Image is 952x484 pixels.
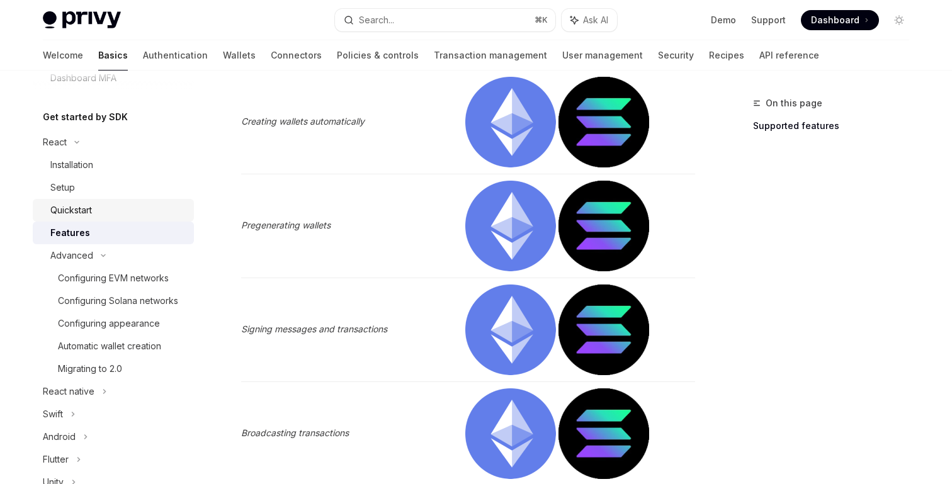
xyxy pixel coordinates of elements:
div: Automatic wallet creation [58,339,161,354]
button: Toggle dark mode [889,10,909,30]
a: Installation [33,154,194,176]
span: ⌘ K [535,15,548,25]
img: ethereum.png [465,388,556,479]
div: Setup [50,180,75,195]
a: Connectors [271,40,322,70]
div: React [43,135,67,150]
div: React native [43,384,94,399]
a: Transaction management [434,40,547,70]
div: Flutter [43,452,69,467]
img: ethereum.png [465,284,556,375]
span: Ask AI [583,14,608,26]
div: Configuring Solana networks [58,293,178,308]
a: Quickstart [33,199,194,222]
a: Configuring Solana networks [33,290,194,312]
a: API reference [759,40,819,70]
img: ethereum.png [465,181,556,271]
img: solana.png [558,181,649,271]
img: light logo [43,11,121,29]
div: Swift [43,407,63,422]
img: solana.png [558,77,649,167]
button: Ask AI [562,9,617,31]
img: solana.png [558,284,649,375]
div: Migrating to 2.0 [58,361,122,376]
img: ethereum.png [465,77,556,167]
em: Signing messages and transactions [241,324,387,334]
a: Policies & controls [337,40,419,70]
a: Automatic wallet creation [33,335,194,357]
a: User management [562,40,643,70]
div: Features [50,225,90,240]
div: Advanced [50,248,93,263]
a: Setup [33,176,194,199]
a: Configuring appearance [33,312,194,335]
a: Basics [98,40,128,70]
a: Dashboard [801,10,879,30]
div: Configuring appearance [58,316,160,331]
a: Configuring EVM networks [33,267,194,290]
em: Pregenerating wallets [241,220,331,230]
span: Dashboard [811,14,859,26]
a: Support [751,14,786,26]
a: Security [658,40,694,70]
em: Broadcasting transactions [241,427,349,438]
div: Configuring EVM networks [58,271,169,286]
span: On this page [766,96,822,111]
h5: Get started by SDK [43,110,128,125]
div: Search... [359,13,394,28]
a: Demo [711,14,736,26]
img: solana.png [558,388,649,479]
a: Welcome [43,40,83,70]
div: Quickstart [50,203,92,218]
div: Installation [50,157,93,172]
a: Wallets [223,40,256,70]
button: Search...⌘K [335,9,555,31]
em: Creating wallets automatically [241,116,365,127]
a: Authentication [143,40,208,70]
a: Recipes [709,40,744,70]
div: Android [43,429,76,444]
a: Migrating to 2.0 [33,357,194,380]
a: Supported features [753,116,919,136]
a: Features [33,222,194,244]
